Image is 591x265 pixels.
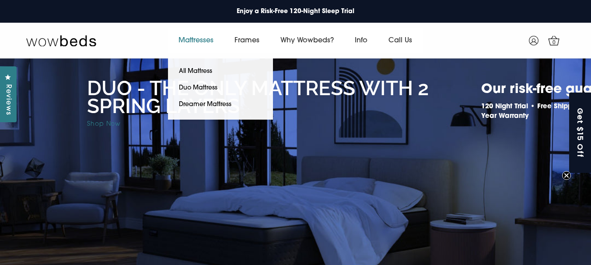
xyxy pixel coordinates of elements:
span: Get $15 Off [575,107,586,158]
span: Reviews [2,84,14,115]
a: Mattresses [168,28,224,53]
span: 0 [550,38,559,47]
button: Close teaser [562,171,571,180]
a: Why Wowbeds? [270,28,344,53]
a: Shop Now [87,121,121,127]
img: Wow Beds Logo [26,34,96,47]
a: Enjoy a Risk-Free 120-Night Sleep Trial [232,3,359,21]
a: Frames [224,28,270,53]
div: Get $15 OffClose teaser [569,93,591,173]
a: Call Us [378,28,423,53]
a: 0 [543,30,565,52]
a: Info [344,28,378,53]
a: Duo Mattress [168,80,228,96]
a: Dreamer Mattress [168,96,242,113]
h2: Duo - the only mattress with 2 spring layers [87,79,477,115]
a: All Mattress [168,63,223,80]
